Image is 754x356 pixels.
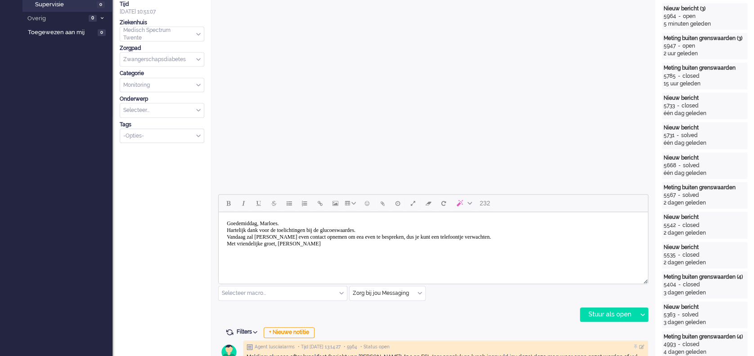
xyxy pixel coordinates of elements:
[98,29,106,36] span: 0
[664,303,745,311] div: Nieuw bericht
[683,162,700,169] div: solved
[344,344,357,350] span: • 5964
[26,14,86,23] span: Overig
[664,50,745,58] div: 2 uur geleden
[255,344,295,350] span: Agent lusciialarms
[682,251,700,259] div: closed
[676,191,682,199] div: -
[237,329,260,335] span: Filters
[360,344,390,350] span: • Status open
[664,244,745,251] div: Nieuw bericht
[421,196,436,211] button: Clear formatting
[664,348,745,356] div: 4 dagen geleden
[219,212,648,276] iframe: Rich Text Area
[676,13,683,20] div: -
[664,273,745,281] div: Meting buiten grenswaarden (4)
[266,196,282,211] button: Strikethrough
[675,311,682,319] div: -
[89,15,97,22] span: 0
[664,169,745,177] div: één dag geleden
[682,191,699,199] div: solved
[682,102,699,110] div: closed
[683,13,696,20] div: open
[480,200,490,207] span: 232
[328,196,343,211] button: Insert/edit image
[35,0,94,9] span: Supervisie
[664,311,675,319] div: 5363
[664,35,745,42] div: Meting buiten grenswaarden (3)
[682,311,699,319] div: solved
[120,19,204,27] div: Ziekenhuis
[664,139,745,147] div: één dag geleden
[120,0,204,8] div: Tijd
[664,124,745,132] div: Nieuw bericht
[664,259,745,267] div: 2 dagen geleden
[236,196,251,211] button: Italic
[282,196,297,211] button: Bullet list
[476,196,494,211] button: 232
[664,94,745,102] div: Nieuw bericht
[664,72,676,80] div: 5785
[264,327,314,338] div: + Nieuwe notitie
[664,132,674,139] div: 5731
[664,319,745,326] div: 3 dagen geleden
[676,72,682,80] div: -
[682,72,700,80] div: closed
[664,162,676,169] div: 5668
[343,196,359,211] button: Table
[664,102,675,110] div: 5733
[120,121,204,129] div: Tags
[675,102,682,110] div: -
[664,199,745,207] div: 2 dagen geleden
[580,308,637,321] div: Stuur als open
[664,80,745,88] div: 15 uur geleden
[451,196,476,211] button: AI
[359,196,375,211] button: Emoticons
[664,251,676,259] div: 5535
[297,196,312,211] button: Numbered list
[682,42,695,50] div: open
[247,344,253,350] img: ic_note_grey.svg
[676,42,682,50] div: -
[251,196,266,211] button: Underline
[664,289,745,297] div: 3 dagen geleden
[664,64,745,72] div: Meting buiten grenswaarden
[664,20,745,28] div: 5 minuten geleden
[375,196,390,211] button: Add attachment
[640,276,648,284] div: Resize
[664,229,745,237] div: 2 dagen geleden
[28,28,95,37] span: Toegewezen aan mij
[312,196,328,211] button: Insert/edit link
[405,196,421,211] button: Fullscreen
[664,42,676,50] div: 5947
[674,132,681,139] div: -
[664,13,676,20] div: 5964
[664,184,745,191] div: Meting buiten grenswaarden
[664,341,676,348] div: 4993
[26,27,112,37] a: Toegewezen aan mij 0
[682,222,700,229] div: closed
[664,191,676,199] div: 5567
[664,222,676,229] div: 5542
[664,281,676,289] div: 5404
[676,251,682,259] div: -
[683,281,700,289] div: closed
[120,95,204,103] div: Onderwerp
[120,44,204,52] div: Zorgpad
[390,196,405,211] button: Delay message
[676,281,683,289] div: -
[676,162,683,169] div: -
[436,196,451,211] button: Reset content
[120,70,204,77] div: Categorie
[681,132,698,139] div: solved
[676,222,682,229] div: -
[664,333,745,341] div: Meting buiten grenswaarden (4)
[664,110,745,117] div: één dag geleden
[664,5,745,13] div: Nieuw bericht (3)
[664,154,745,162] div: Nieuw bericht
[120,129,204,143] div: Select Tags
[664,214,745,221] div: Nieuw bericht
[97,1,105,8] span: 0
[220,196,236,211] button: Bold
